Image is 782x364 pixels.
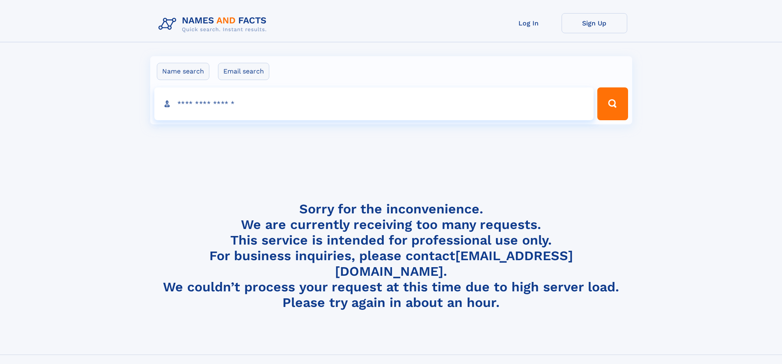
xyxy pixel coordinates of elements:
[155,201,627,311] h4: Sorry for the inconvenience. We are currently receiving too many requests. This service is intend...
[218,63,269,80] label: Email search
[157,63,209,80] label: Name search
[335,248,573,279] a: [EMAIL_ADDRESS][DOMAIN_NAME]
[154,87,594,120] input: search input
[496,13,562,33] a: Log In
[155,13,273,35] img: Logo Names and Facts
[597,87,628,120] button: Search Button
[562,13,627,33] a: Sign Up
